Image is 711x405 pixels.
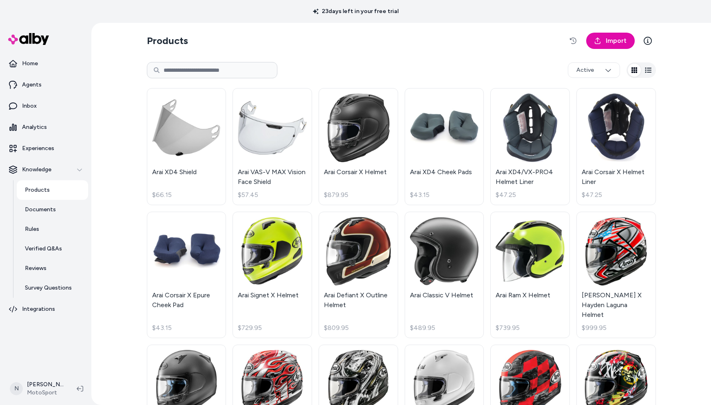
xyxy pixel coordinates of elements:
button: Knowledge [3,160,88,179]
a: Reviews [17,259,88,278]
p: Analytics [22,123,47,131]
p: 23 days left in your free trial [308,7,403,15]
p: Reviews [25,264,47,272]
span: Import [606,36,627,46]
p: Rules [25,225,39,233]
a: Agents [3,75,88,95]
a: Survey Questions [17,278,88,298]
p: Survey Questions [25,284,72,292]
a: Rules [17,219,88,239]
p: Knowledge [22,166,51,174]
a: Analytics [3,117,88,137]
a: Arai VAS-V MAX Vision Face ShieldArai VAS-V MAX Vision Face Shield$57.45 [233,88,312,205]
a: Arai XD4 ShieldArai XD4 Shield$66.15 [147,88,226,205]
a: Arai Corsair X HelmetArai Corsair X Helmet$879.95 [319,88,398,205]
span: N [10,382,23,395]
button: N[PERSON_NAME]MotoSport [5,376,70,402]
a: Import [586,33,635,49]
button: Active [568,62,620,78]
a: Arai Corsair X Epure Cheek PadArai Corsair X Epure Cheek Pad$43.15 [147,212,226,339]
a: Arai Defiant X Outline HelmetArai Defiant X Outline Helmet$809.95 [319,212,398,339]
h2: Products [147,34,188,47]
a: Arai Classic V HelmetArai Classic V Helmet$489.95 [405,212,484,339]
p: Agents [22,81,42,89]
p: Verified Q&As [25,245,62,253]
a: Arai XD4 Cheek PadsArai XD4 Cheek Pads$43.15 [405,88,484,205]
a: Arai Corsair X Helmet LinerArai Corsair X Helmet Liner$47.25 [576,88,656,205]
a: Home [3,54,88,73]
img: alby Logo [8,33,49,45]
span: MotoSport [27,389,64,397]
p: Products [25,186,50,194]
a: Products [17,180,88,200]
p: Home [22,60,38,68]
p: [PERSON_NAME] [27,381,64,389]
a: Inbox [3,96,88,116]
p: Experiences [22,144,54,153]
a: Documents [17,200,88,219]
a: Arai XD4/VX-PRO4 Helmet LinerArai XD4/VX-PRO4 Helmet Liner$47.25 [490,88,570,205]
a: Verified Q&As [17,239,88,259]
a: Arai Signet X HelmetArai Signet X Helmet$729.95 [233,212,312,339]
a: Experiences [3,139,88,158]
a: Arai Ram X HelmetArai Ram X Helmet$739.95 [490,212,570,339]
a: Arai Corsair X Hayden Laguna Helmet[PERSON_NAME] X Hayden Laguna Helmet$999.95 [576,212,656,339]
p: Inbox [22,102,37,110]
p: Integrations [22,305,55,313]
p: Documents [25,206,56,214]
a: Integrations [3,299,88,319]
